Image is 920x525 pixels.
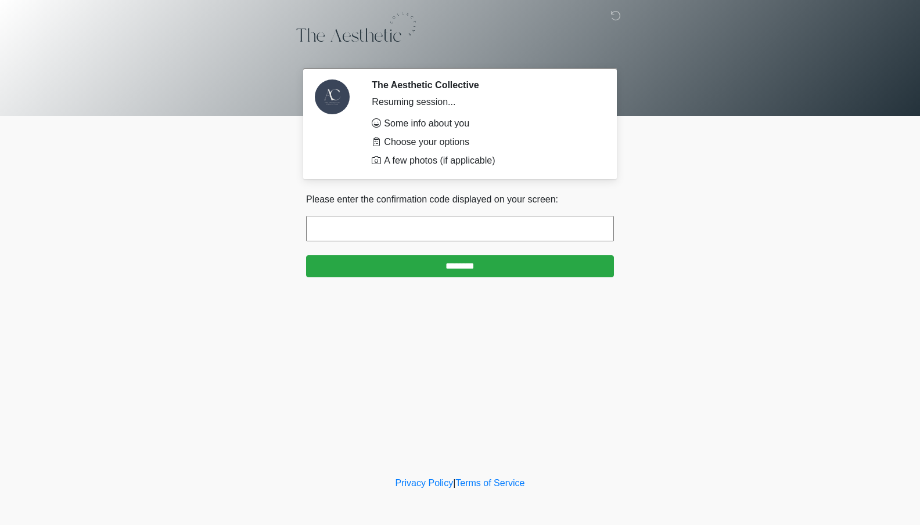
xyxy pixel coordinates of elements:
a: | [453,478,455,488]
li: Some info about you [372,117,596,131]
a: Privacy Policy [396,478,454,488]
div: Resuming session... [372,95,596,109]
li: A few photos (if applicable) [372,154,596,168]
p: Please enter the confirmation code displayed on your screen: [306,193,614,207]
img: Logo [294,9,419,45]
li: Choose your options [372,135,596,149]
img: Agent Avatar [315,79,350,114]
a: Terms of Service [455,478,524,488]
h2: The Aesthetic Collective [372,79,596,90]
